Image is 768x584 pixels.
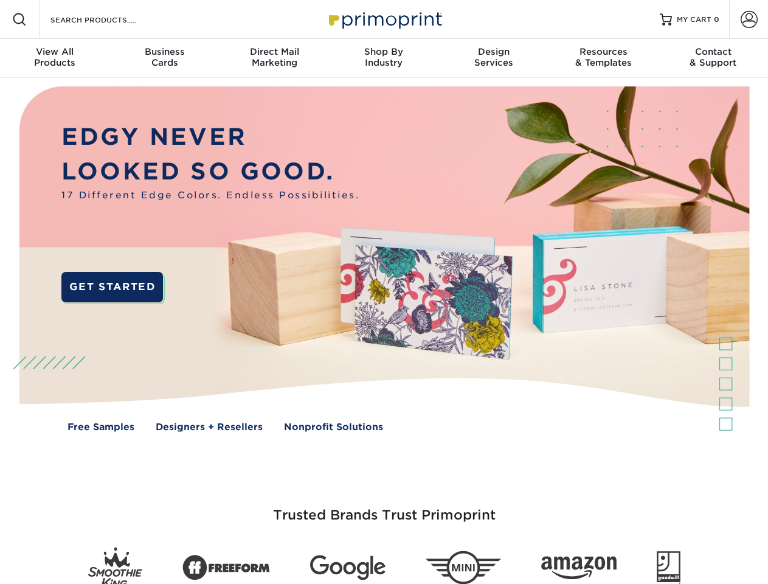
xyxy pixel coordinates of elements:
span: Shop By [329,46,438,57]
img: Primoprint [323,6,445,32]
span: 0 [714,15,719,24]
span: Direct Mail [220,46,329,57]
a: Designers + Resellers [156,420,263,434]
a: Shop ByIndustry [329,39,438,78]
input: SEARCH PRODUCTS..... [49,12,168,27]
span: Business [109,46,219,57]
span: Contact [659,46,768,57]
div: & Templates [548,46,658,68]
div: Services [439,46,548,68]
div: Marketing [220,46,329,68]
a: Contact& Support [659,39,768,78]
p: LOOKED SO GOOD. [61,155,359,189]
a: Nonprofit Solutions [284,420,383,434]
img: Goodwill [657,551,680,584]
a: DesignServices [439,39,548,78]
a: GET STARTED [61,272,163,302]
a: Direct MailMarketing [220,39,329,78]
img: Google [310,555,386,580]
span: MY CART [677,15,711,25]
p: EDGY NEVER [61,120,359,155]
span: Design [439,46,548,57]
div: Industry [329,46,438,68]
div: & Support [659,46,768,68]
div: Cards [109,46,219,68]
h3: Trusted Brands Trust Primoprint [29,478,740,538]
span: 17 Different Edge Colors. Endless Possibilities. [61,189,359,203]
img: Amazon [541,557,617,580]
a: Resources& Templates [548,39,658,78]
a: BusinessCards [109,39,219,78]
a: Free Samples [67,420,134,434]
span: Resources [548,46,658,57]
